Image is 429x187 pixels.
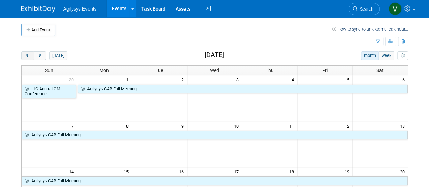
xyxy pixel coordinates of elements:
span: Search [358,6,373,12]
span: 2 [181,75,187,84]
a: Search [349,3,380,15]
h2: [DATE] [204,51,224,59]
button: myCustomButton [397,51,408,60]
span: 12 [344,121,352,130]
span: 13 [399,121,408,130]
a: IHG Annual GM Conference [22,85,76,98]
span: Agilysys Events [63,6,97,12]
span: Fri [322,68,328,73]
span: 18 [289,167,297,176]
span: 6 [402,75,408,84]
span: 14 [68,167,77,176]
span: 4 [291,75,297,84]
img: Vaitiare Munoz [389,2,402,15]
button: month [361,51,379,60]
span: 7 [71,121,77,130]
span: 20 [399,167,408,176]
span: 16 [178,167,187,176]
button: Add Event [21,24,55,36]
span: Mon [99,68,109,73]
a: Agilysys CAB Fall Meeting [22,176,408,185]
button: prev [21,51,34,60]
span: 11 [289,121,297,130]
span: Sat [376,68,384,73]
img: ExhibitDay [21,6,55,13]
span: 30 [68,75,77,84]
span: 17 [233,167,242,176]
span: 8 [125,121,132,130]
button: [DATE] [49,51,67,60]
span: 10 [233,121,242,130]
a: Agilysys CAB Fall Meeting [78,85,408,93]
a: How to sync to an external calendar... [332,26,408,32]
span: 3 [236,75,242,84]
a: Agilysys CAB Fall Meeting [22,131,408,139]
span: Wed [210,68,219,73]
span: 15 [123,167,132,176]
span: Tue [156,68,163,73]
span: 5 [346,75,352,84]
span: Thu [266,68,274,73]
span: 9 [181,121,187,130]
button: week [378,51,394,60]
span: Sun [45,68,53,73]
button: next [34,51,46,60]
span: 19 [344,167,352,176]
span: 1 [125,75,132,84]
i: Personalize Calendar [401,54,405,58]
